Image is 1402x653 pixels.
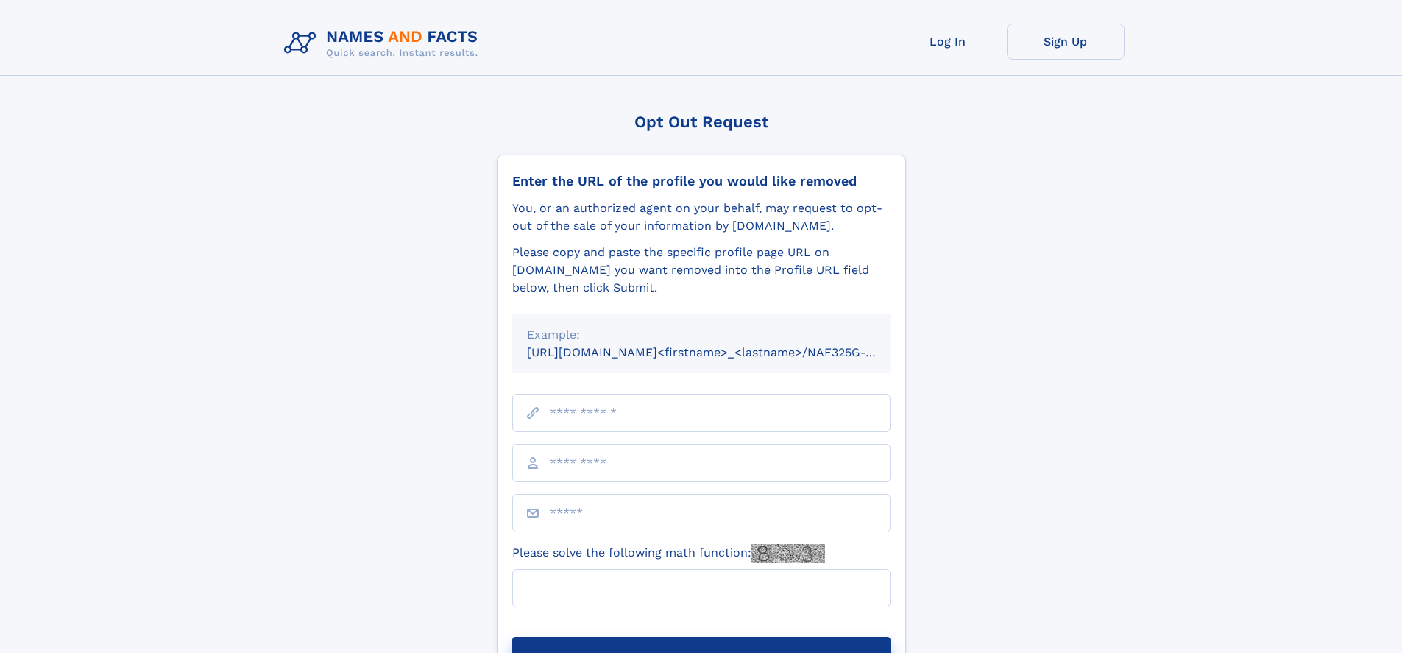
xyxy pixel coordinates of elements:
[889,24,1007,60] a: Log In
[512,200,891,235] div: You, or an authorized agent on your behalf, may request to opt-out of the sale of your informatio...
[527,326,876,344] div: Example:
[512,244,891,297] div: Please copy and paste the specific profile page URL on [DOMAIN_NAME] you want removed into the Pr...
[512,544,825,563] label: Please solve the following math function:
[527,345,918,359] small: [URL][DOMAIN_NAME]<firstname>_<lastname>/NAF325G-xxxxxxxx
[278,24,490,63] img: Logo Names and Facts
[497,113,906,131] div: Opt Out Request
[1007,24,1125,60] a: Sign Up
[512,173,891,189] div: Enter the URL of the profile you would like removed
